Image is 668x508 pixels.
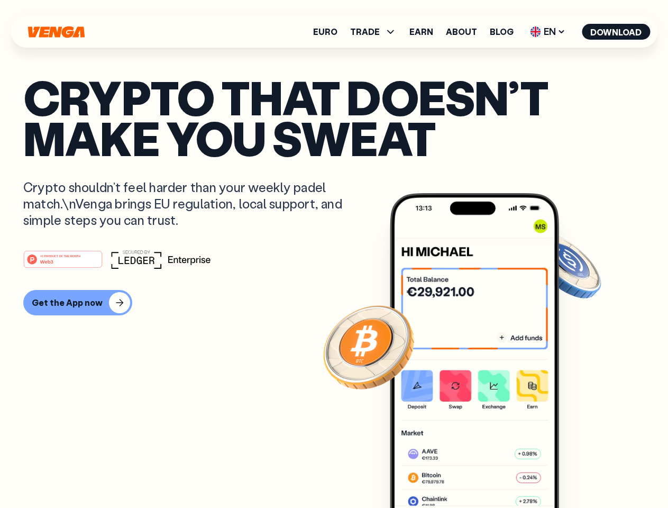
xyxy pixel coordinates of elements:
span: TRADE [350,25,397,38]
a: About [446,28,477,36]
p: Crypto shouldn’t feel harder than your weekly padel match.\nVenga brings EU regulation, local sup... [23,179,358,229]
button: Download [582,24,650,40]
button: Get the App now [23,290,132,315]
a: Euro [313,28,337,36]
span: EN [526,23,569,40]
a: Blog [490,28,514,36]
span: TRADE [350,28,380,36]
tspan: Web3 [40,258,53,264]
p: Crypto that doesn’t make you sweat [23,77,645,158]
a: Get the App now [23,290,645,315]
a: #1 PRODUCT OF THE MONTHWeb3 [23,257,103,270]
img: USDC coin [527,228,603,304]
svg: Home [26,26,86,38]
img: flag-uk [530,26,541,37]
div: Get the App now [32,297,103,308]
img: Bitcoin [321,299,416,394]
tspan: #1 PRODUCT OF THE MONTH [40,254,80,257]
a: Earn [409,28,433,36]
